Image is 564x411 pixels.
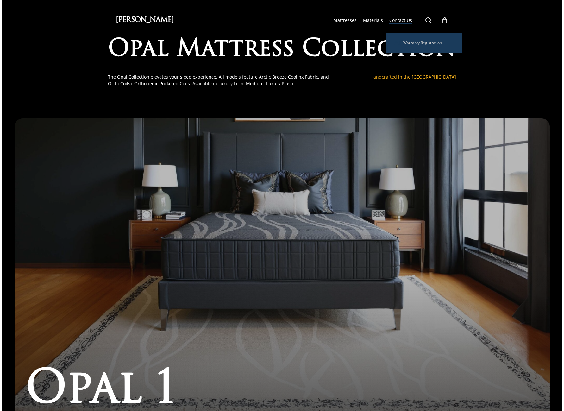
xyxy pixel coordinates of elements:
[116,17,174,24] a: [PERSON_NAME]
[403,40,442,46] span: Warranty Registration
[108,36,455,64] h1: Opal Mattress Collection
[345,73,456,80] p: Handcrafted in the [GEOGRAPHIC_DATA]
[392,39,456,47] a: Warranty Registration
[330,8,448,33] nav: Main Menu
[108,73,337,87] p: The Opal Collection elevates your sleep experience. All models feature Arctic Breeze Cooling Fabr...
[333,17,357,23] a: Mattresses
[389,17,412,23] a: Contact Us
[363,17,383,23] a: Materials
[441,17,448,24] a: Cart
